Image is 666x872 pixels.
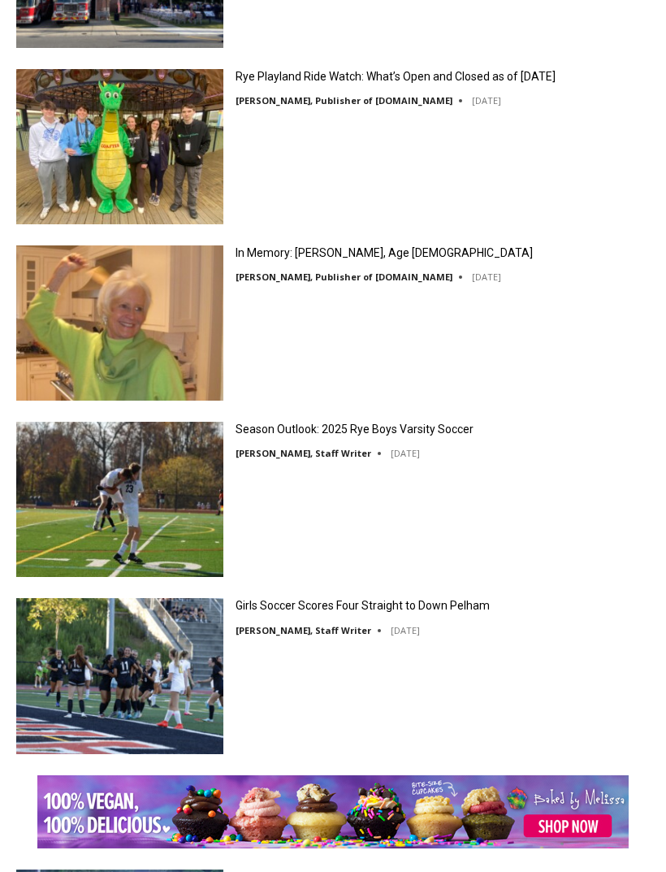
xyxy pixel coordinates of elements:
a: [PERSON_NAME], Publisher of [DOMAIN_NAME] [236,271,452,283]
img: Rye Playland Ride Watch: What’s Open and Closed as of Thursday, September 4, 2025 [16,69,223,224]
a: [PERSON_NAME], Staff Writer [236,447,371,459]
span: Open Tues. - Sun. [PHONE_NUMBER] [5,167,159,229]
a: In Memory: [PERSON_NAME], Age [DEMOGRAPHIC_DATA] [236,245,533,260]
a: Season Outlook: 2025 Rye Boys Varsity Soccer [236,422,474,436]
a: Open Tues. - Sun. [PHONE_NUMBER] [1,163,163,202]
a: [PERSON_NAME], Publisher of [DOMAIN_NAME] [236,94,452,106]
time: [DATE] [391,447,420,459]
img: In Memory: Barbara de Frondeville, Age 88 [16,245,223,401]
a: Rye Playland Ride Watch: What’s Open and Closed as of [DATE] [236,69,556,84]
time: [DATE] [472,94,501,106]
img: Baked by Melissa [37,775,629,848]
a: Girls Soccer Scores Four Straight to Down Pelham [236,598,490,613]
time: [DATE] [472,271,501,283]
time: [DATE] [391,624,420,636]
div: "Chef [PERSON_NAME] omakase menu is nirvana for lovers of great Japanese food." [167,102,239,194]
a: [PERSON_NAME], Staff Writer [236,624,371,636]
img: Season Outlook: 2025 Rye Boys Varsity Soccer [16,422,223,577]
img: Girls Soccer Scores Four Straight to Down Pelham [16,598,223,753]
